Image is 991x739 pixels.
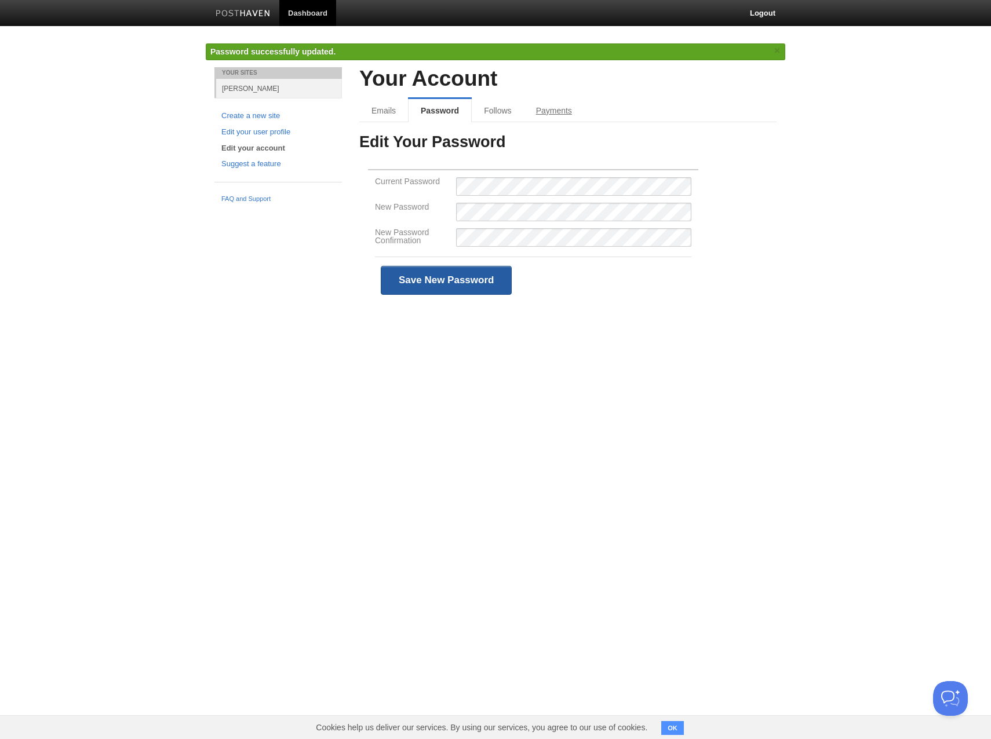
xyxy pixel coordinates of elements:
[359,99,408,122] a: Emails
[472,99,523,122] a: Follows
[216,10,271,19] img: Posthaven-bar
[216,79,342,98] a: [PERSON_NAME]
[359,134,777,151] h3: Edit Your Password
[408,99,472,122] a: Password
[221,142,335,155] a: Edit your account
[359,67,777,91] h2: Your Account
[375,228,449,247] label: New Password Confirmation
[375,177,449,188] label: Current Password
[661,721,684,735] button: OK
[381,266,512,295] input: Save New Password
[933,681,968,716] iframe: Help Scout Beacon - Open
[772,43,782,58] a: ×
[221,194,335,204] a: FAQ and Support
[214,67,342,79] li: Your Sites
[375,203,449,214] label: New Password
[524,99,584,122] a: Payments
[221,158,335,170] a: Suggest a feature
[304,716,659,739] span: Cookies help us deliver our services. By using our services, you agree to our use of cookies.
[221,110,335,122] a: Create a new site
[221,126,335,138] a: Edit your user profile
[210,47,336,56] span: Password successfully updated.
